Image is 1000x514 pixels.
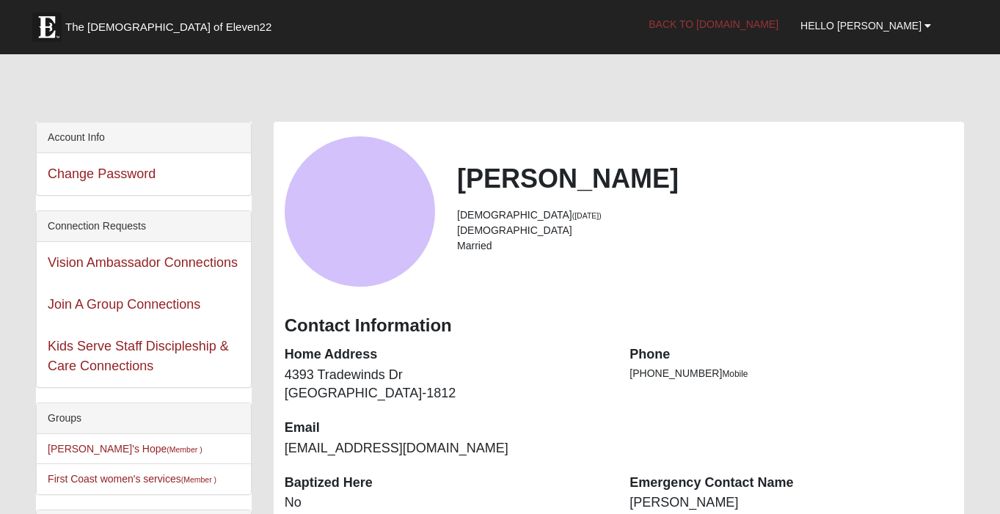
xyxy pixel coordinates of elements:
a: Join A Group Connections [48,297,200,312]
span: Hello [PERSON_NAME] [800,20,921,32]
dd: [PERSON_NAME] [629,493,953,513]
div: Groups [37,403,251,434]
a: Vision Ambassador Connections [48,255,238,270]
dt: Phone [629,345,953,364]
dt: Baptized Here [285,474,608,493]
small: (Member ) [181,475,216,484]
a: The [DEMOGRAPHIC_DATA] of Eleven22 [25,5,318,42]
a: View Fullsize Photo [285,136,435,287]
h3: Contact Information [285,315,953,337]
a: [PERSON_NAME]'s Hope(Member ) [48,443,202,455]
div: Connection Requests [37,211,251,242]
span: The [DEMOGRAPHIC_DATA] of Eleven22 [65,20,271,34]
span: Mobile [722,369,748,379]
a: Change Password [48,166,156,181]
small: (Member ) [167,445,202,454]
img: Eleven22 logo [32,12,62,42]
dt: Email [285,419,608,438]
li: [DEMOGRAPHIC_DATA] [457,208,953,223]
li: [DEMOGRAPHIC_DATA] [457,223,953,238]
dd: No [285,493,608,513]
li: Married [457,238,953,254]
a: Back to [DOMAIN_NAME] [638,6,789,43]
a: Hello [PERSON_NAME] [789,7,942,44]
dd: [EMAIL_ADDRESS][DOMAIN_NAME] [285,439,608,458]
li: [PHONE_NUMBER] [629,366,953,381]
a: Kids Serve Staff Discipleship & Care Connections [48,339,229,373]
h2: [PERSON_NAME] [457,163,953,194]
dd: 4393 Tradewinds Dr [GEOGRAPHIC_DATA]-1812 [285,366,608,403]
dt: Emergency Contact Name [629,474,953,493]
div: Account Info [37,122,251,153]
small: ([DATE]) [572,211,602,220]
dt: Home Address [285,345,608,364]
a: First Coast women's services(Member ) [48,473,216,485]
